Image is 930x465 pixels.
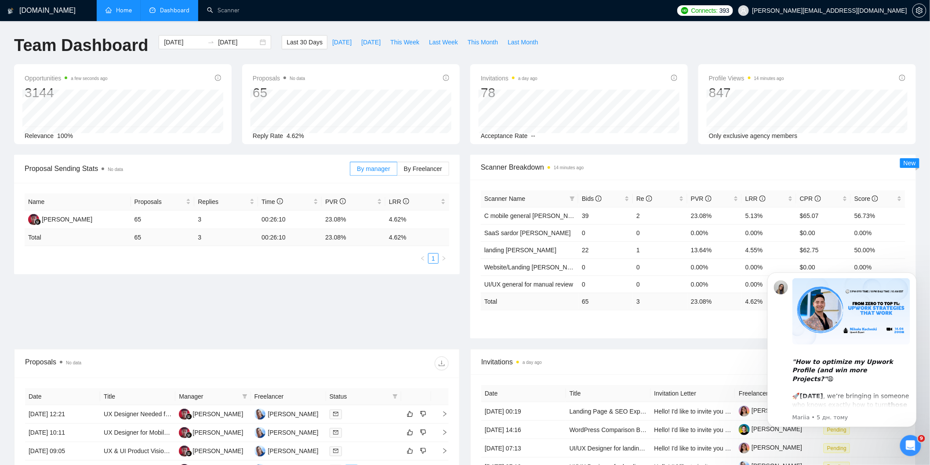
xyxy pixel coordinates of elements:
a: WordPress Comparison Blog Site Development [570,426,699,433]
span: Acceptance Rate [481,132,528,139]
span: LRR [389,198,409,205]
span: info-circle [872,196,878,202]
div: 3144 [25,84,108,101]
time: 14 minutes ago [754,76,784,81]
span: mail [333,448,338,454]
td: 0.00% [687,258,742,276]
td: UX Designer for Mobile App With Strong Figma Experience [100,424,175,442]
span: download [435,360,448,367]
span: Time [262,198,283,205]
span: like [407,447,413,454]
span: Reply Rate [253,132,283,139]
img: EG [179,446,190,457]
img: EG [28,214,39,225]
span: [DATE] [332,37,352,47]
button: setting [912,4,926,18]
button: dislike [418,446,429,456]
span: 😐 [81,264,94,282]
td: 0.00% [742,224,796,241]
span: dislike [420,447,426,454]
td: 1 [633,241,687,258]
span: info-circle [215,75,221,81]
span: Proposals [134,197,185,207]
button: Last Week [424,35,463,49]
span: LRR [745,195,766,202]
span: smiley reaction [99,264,122,282]
button: Last Month [503,35,543,49]
th: Date [25,388,100,405]
a: [PERSON_NAME] [739,407,802,414]
input: End date [218,37,258,47]
td: $0.00 [796,258,851,276]
span: info-circle [443,75,449,81]
div: [PERSON_NAME] [42,214,92,224]
a: AR[PERSON_NAME] [254,447,319,454]
td: 3 [194,211,258,229]
td: 0.00% [851,258,905,276]
div: Proposals [25,356,237,371]
li: Next Page [439,253,449,264]
span: dislike [420,411,426,418]
img: EG [179,409,190,420]
span: 4.62% [287,132,304,139]
div: [PERSON_NAME] [268,446,319,456]
th: Invitation Letter [651,385,736,402]
span: info-circle [815,196,821,202]
td: 3 [633,293,687,310]
span: right [435,411,448,417]
img: gigradar-bm.png [35,219,41,225]
span: info-circle [340,198,346,204]
td: 00:26:10 [258,229,322,246]
span: swap-right [207,39,214,46]
a: Pending [824,444,854,451]
a: AR[PERSON_NAME] [254,410,319,417]
span: to [207,39,214,46]
td: 3 [194,229,258,246]
td: Total [481,293,578,310]
span: like [407,411,413,418]
div: Ви отримали відповідь на своє запитання? [11,255,165,265]
td: WordPress Comparison Blog Site Development [566,421,651,439]
th: Title [566,385,651,402]
span: Scanner Name [484,195,525,202]
td: 2 [633,207,687,224]
td: 22 [578,241,633,258]
span: info-circle [403,198,409,204]
a: UX Designer Needed for Mobile App Development [104,411,241,418]
span: Manager [179,392,238,401]
button: Last 30 Days [282,35,327,49]
td: Landing Page & SEO Expert for Fashion Website [566,402,651,421]
span: [DATE] [361,37,381,47]
span: Bids [582,195,602,202]
td: UX & UI Product Visionary for HR & Training App - Figma [100,442,175,461]
td: 56.73% [851,207,905,224]
span: Only exclusive agency members [709,132,798,139]
span: Proposal Sending Stats [25,163,350,174]
span: By manager [357,165,390,172]
span: Proposals [253,73,305,84]
button: [DATE] [327,35,356,49]
td: UI/UX Designer for landing page, high fidelity design, themes and style guide. [566,439,651,458]
div: 65 [253,84,305,101]
div: [PERSON_NAME] [193,428,243,437]
td: 0 [578,258,633,276]
span: 100% [57,132,73,139]
td: 4.55% [742,241,796,258]
h1: Team Dashboard [14,35,148,56]
li: Previous Page [418,253,428,264]
td: [DATE] 14:16 [481,421,566,439]
img: logo [7,4,14,18]
span: right [435,429,448,436]
span: Status [330,392,389,401]
th: Name [25,193,131,211]
span: filter [240,390,249,403]
td: [DATE] 09:05 [25,442,100,461]
li: 1 [428,253,439,264]
a: 1 [429,254,438,263]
